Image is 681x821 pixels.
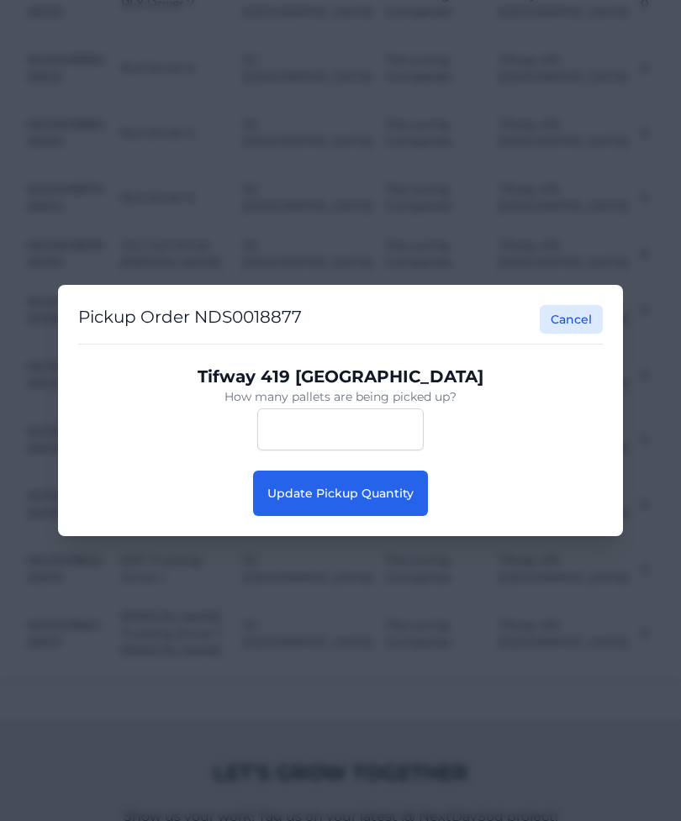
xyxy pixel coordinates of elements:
[92,365,589,388] p: Tifway 419 [GEOGRAPHIC_DATA]
[253,471,428,516] button: Update Pickup Quantity
[540,305,603,334] button: Cancel
[92,388,589,405] p: How many pallets are being picked up?
[267,486,414,501] span: Update Pickup Quantity
[78,305,302,334] h2: Pickup Order NDS0018877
